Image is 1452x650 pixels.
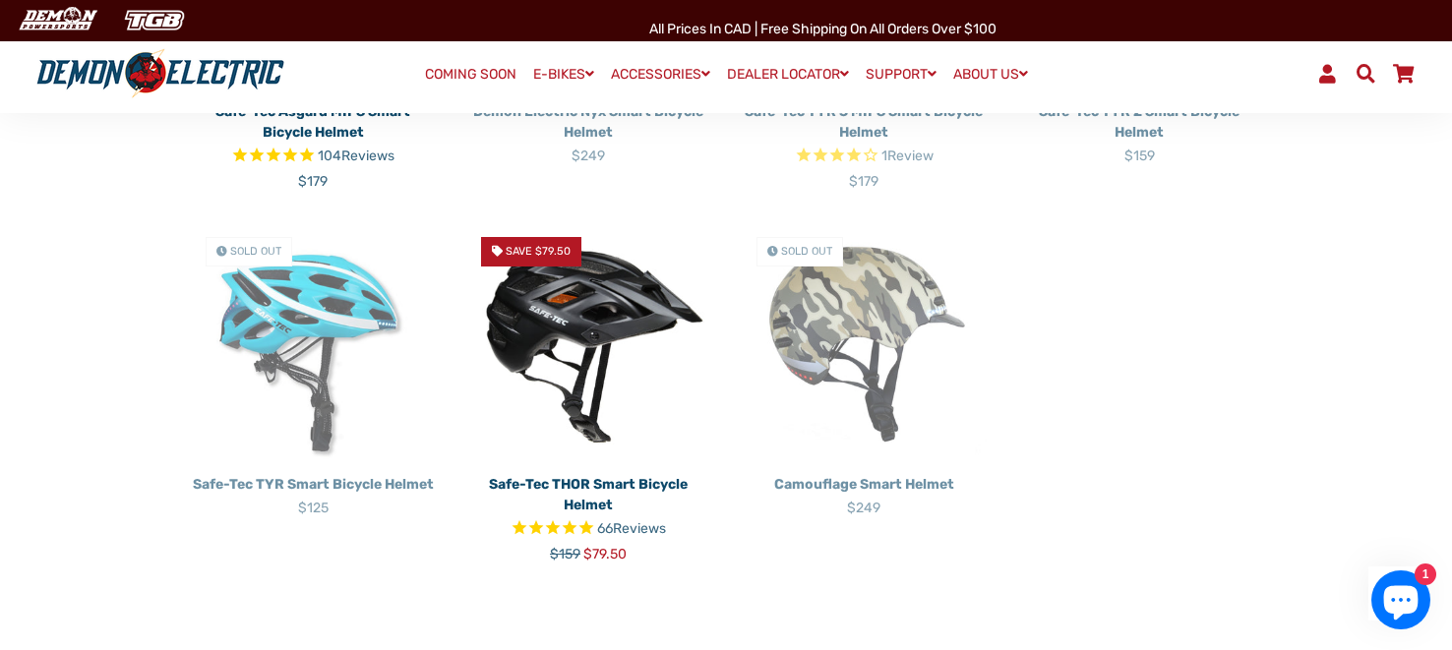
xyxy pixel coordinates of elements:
[298,173,328,190] span: $179
[190,221,436,467] a: Safe-Tec TYR Smart Bicycle Helmet - Demon Electric Sold Out
[114,4,195,36] img: TGB Canada
[741,467,987,518] a: Camouflage Smart Helmet $249
[847,500,880,516] span: $249
[465,221,711,467] img: Safe-Tec THOR Smart Bicycle Helmet - Demon Electric
[741,221,987,467] a: Camouflage Smart Helmet - Demon Electric Sold Out
[849,173,878,190] span: $179
[190,474,436,495] p: Safe-Tec TYR Smart Bicycle Helmet
[613,520,666,537] span: Reviews
[1124,148,1155,164] span: $159
[318,148,394,164] span: 104 reviews
[887,148,934,164] span: Review
[190,94,436,192] a: Safe-Tec Asgard MIPS Smart Bicycle Helmet Rated 4.8 out of 5 stars 104 reviews $179
[649,21,997,37] span: All Prices in CAD | Free shipping on all orders over $100
[741,221,987,467] img: Camouflage Smart Helmet - Demon Electric
[465,474,711,515] p: Safe-Tec THOR Smart Bicycle Helmet
[465,221,711,467] a: Safe-Tec THOR Smart Bicycle Helmet - Demon Electric Save $79.50
[946,60,1035,89] a: ABOUT US
[190,221,436,467] img: Safe-Tec TYR Smart Bicycle Helmet - Demon Electric
[550,546,580,562] span: $159
[190,101,436,143] p: Safe-Tec Asgard MIPS Smart Bicycle Helmet
[1016,101,1262,143] p: Safe-Tec TYR 2 Smart Bicycle Helmet
[10,4,104,36] img: Demon Electric
[526,60,601,89] a: E-BIKES
[604,60,717,89] a: ACCESSORIES
[741,101,987,143] p: Safe-Tec TYR 3 MIPS Smart Bicycle Helmet
[418,61,523,89] a: COMING SOON
[741,94,987,192] a: Safe-Tec TYR 3 MIPS Smart Bicycle Helmet Rated 4.0 out of 5 stars 1 reviews $179
[741,146,987,168] span: Rated 4.0 out of 5 stars 1 reviews
[881,148,934,164] span: 1 reviews
[465,467,711,564] a: Safe-Tec THOR Smart Bicycle Helmet Rated 4.7 out of 5 stars 66 reviews $159 $79.50
[1016,94,1262,166] a: Safe-Tec TYR 2 Smart Bicycle Helmet $159
[781,245,832,258] span: Sold Out
[190,467,436,518] a: Safe-Tec TYR Smart Bicycle Helmet $125
[465,94,711,166] a: Demon Electric Nyx Smart Bicycle Helmet $249
[298,500,329,516] span: $125
[720,60,856,89] a: DEALER LOCATOR
[741,474,987,495] p: Camouflage Smart Helmet
[506,245,571,258] span: Save $79.50
[572,148,605,164] span: $249
[583,546,627,562] span: $79.50
[859,60,943,89] a: SUPPORT
[465,101,711,143] p: Demon Electric Nyx Smart Bicycle Helmet
[30,48,291,99] img: Demon Electric logo
[190,146,436,168] span: Rated 4.8 out of 5 stars 104 reviews
[1365,570,1436,634] inbox-online-store-chat: Shopify online store chat
[465,518,711,541] span: Rated 4.7 out of 5 stars 66 reviews
[597,520,666,537] span: 66 reviews
[341,148,394,164] span: Reviews
[230,245,281,258] span: Sold Out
